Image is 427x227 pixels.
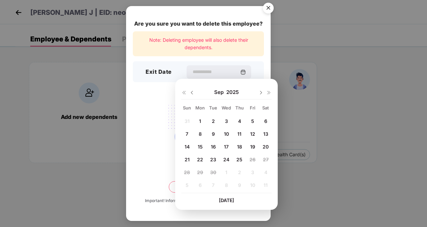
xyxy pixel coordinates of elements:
[237,144,242,150] span: 18
[224,131,229,137] span: 10
[133,31,264,57] div: Note: Deleting employee will also delete their dependents.
[266,90,272,95] img: svg+xml;base64,PHN2ZyB4bWxucz0iaHR0cDovL3d3dy53My5vcmcvMjAwMC9zdmciIHdpZHRoPSIxNiIgaGVpZ2h0PSIxNi...
[186,131,188,137] span: 7
[250,144,255,150] span: 19
[161,101,236,154] img: svg+xml;base64,PHN2ZyB4bWxucz0iaHR0cDovL3d3dy53My5vcmcvMjAwMC9zdmciIHdpZHRoPSIyMjQiIGhlaWdodD0iMT...
[133,20,264,28] div: Are you sure you want to delete this employee?
[199,118,201,124] span: 1
[221,105,232,111] div: Wed
[223,157,229,162] span: 24
[250,131,255,137] span: 12
[247,105,259,111] div: Fri
[181,90,187,95] img: svg+xml;base64,PHN2ZyB4bWxucz0iaHR0cDovL3d3dy53My5vcmcvMjAwMC9zdmciIHdpZHRoPSIxNiIgaGVpZ2h0PSIxNi...
[185,144,190,150] span: 14
[237,131,241,137] span: 11
[264,118,267,124] span: 6
[146,68,172,76] h3: Exit Date
[207,105,219,111] div: Tue
[214,89,226,96] span: Sep
[251,118,254,124] span: 5
[260,105,272,111] div: Sat
[219,197,234,203] span: [DATE]
[211,144,216,150] span: 16
[185,157,190,162] span: 21
[226,89,239,96] span: 2025
[169,181,228,193] button: Delete permanently
[238,118,241,124] span: 4
[212,118,215,124] span: 2
[263,131,268,137] span: 13
[258,90,264,95] img: svg+xml;base64,PHN2ZyBpZD0iRHJvcGRvd24tMzJ4MzIiIHhtbG5zPSJodHRwOi8vd3d3LnczLm9yZy8yMDAwL3N2ZyIgd2...
[189,90,195,95] img: svg+xml;base64,PHN2ZyBpZD0iRHJvcGRvd24tMzJ4MzIiIHhtbG5zPSJodHRwOi8vd3d3LnczLm9yZy8yMDAwL3N2ZyIgd2...
[210,157,216,162] span: 23
[197,157,203,162] span: 22
[199,131,202,137] span: 8
[236,157,242,162] span: 25
[240,69,246,75] img: svg+xml;base64,PHN2ZyBpZD0iQ2FsZW5kYXItMzJ4MzIiIHhtbG5zPSJodHRwOi8vd3d3LnczLm9yZy8yMDAwL3N2ZyIgd2...
[234,105,245,111] div: Thu
[212,131,215,137] span: 9
[181,105,193,111] div: Sun
[145,198,252,204] div: Important! Information once deleted, can’t be recovered.
[198,144,203,150] span: 15
[225,118,228,124] span: 3
[224,144,229,150] span: 17
[194,105,206,111] div: Mon
[263,144,269,150] span: 20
